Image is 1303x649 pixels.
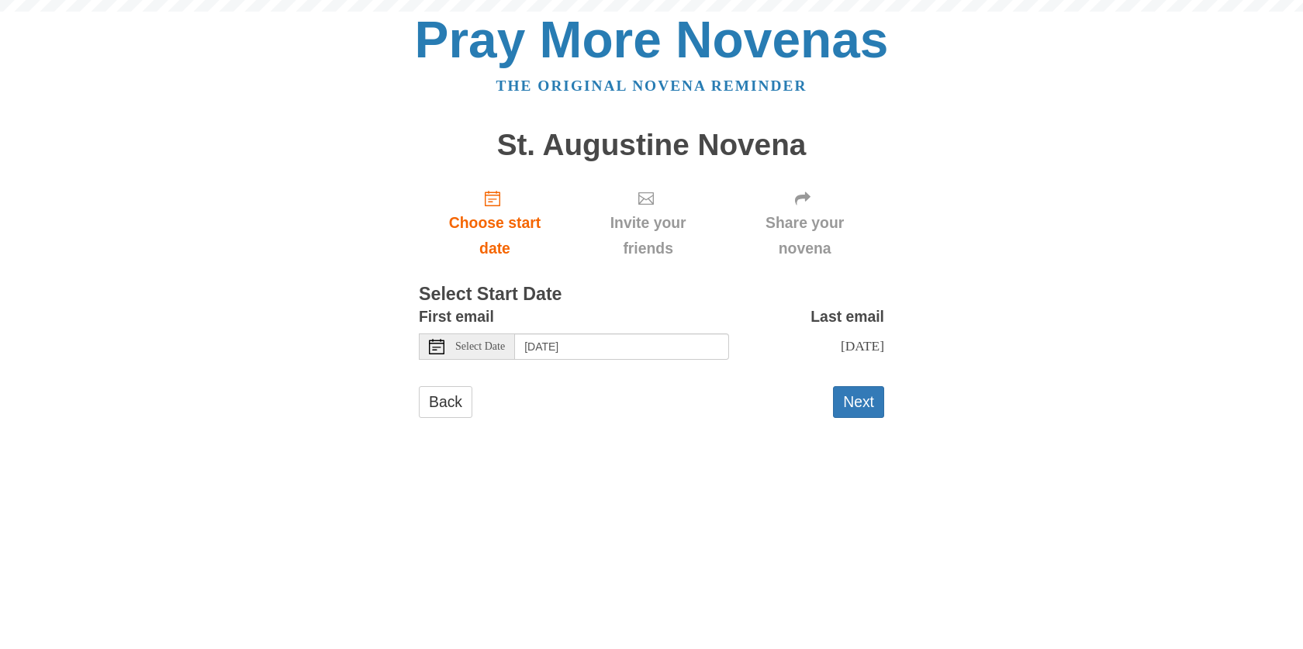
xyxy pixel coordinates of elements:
[571,177,725,269] div: Click "Next" to confirm your start date first.
[586,210,710,261] span: Invite your friends
[419,285,884,305] h3: Select Start Date
[455,341,505,352] span: Select Date
[419,177,571,269] a: Choose start date
[419,304,494,330] label: First email
[833,386,884,418] button: Next
[434,210,555,261] span: Choose start date
[741,210,869,261] span: Share your novena
[810,304,884,330] label: Last email
[419,386,472,418] a: Back
[841,338,884,354] span: [DATE]
[496,78,807,94] a: The original novena reminder
[725,177,884,269] div: Click "Next" to confirm your start date first.
[419,129,884,162] h1: St. Augustine Novena
[415,11,889,68] a: Pray More Novenas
